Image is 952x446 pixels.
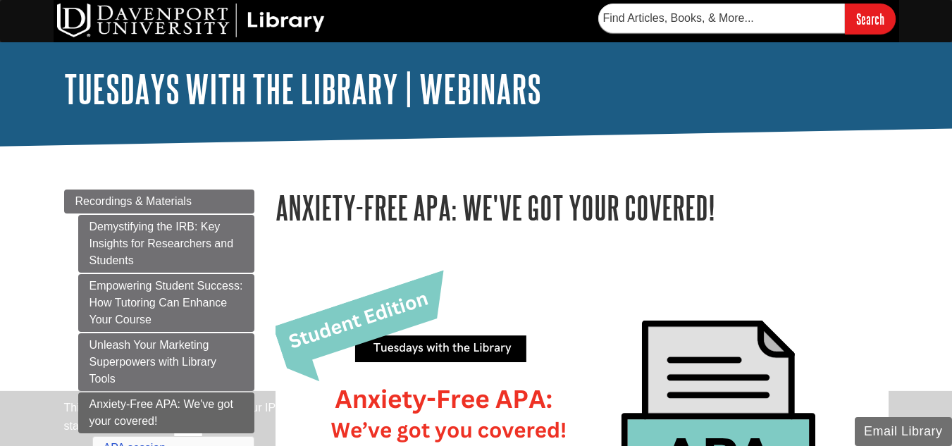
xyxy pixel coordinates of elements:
a: Unleash Your Marketing Superpowers with Library Tools [78,333,254,391]
span: Recordings & Materials [75,195,192,207]
input: Find Articles, Books, & More... [598,4,845,33]
a: Recordings & Materials [64,190,254,213]
h1: Anxiety-Free APA: We've got your covered! [276,190,889,225]
a: Empowering Student Success: How Tutoring Can Enhance Your Course [78,274,254,332]
a: Anxiety-Free APA: We've got your covered! [78,392,254,433]
a: Tuesdays with the Library | Webinars [64,67,541,111]
a: Demystifying the IRB: Key Insights for Researchers and Students [78,215,254,273]
button: Email Library [855,417,952,446]
input: Search [845,4,896,34]
img: DU Library [57,4,325,37]
form: Searches DU Library's articles, books, and more [598,4,896,34]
